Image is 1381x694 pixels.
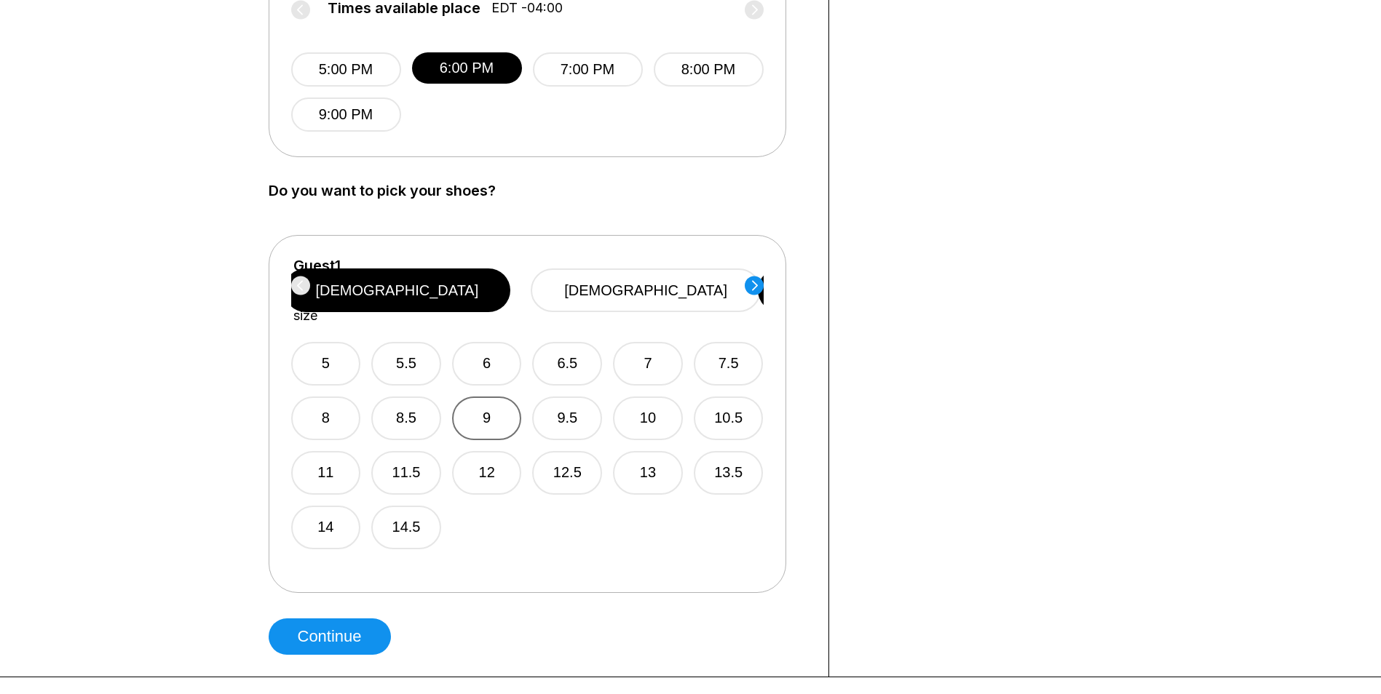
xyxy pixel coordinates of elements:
[269,618,391,655] button: Continue
[412,52,522,84] button: 6:00 PM
[654,52,764,87] button: 8:00 PM
[291,451,361,495] button: 11
[371,506,441,549] button: 14.5
[371,342,441,386] button: 5.5
[532,342,602,386] button: 6.5
[291,342,361,386] button: 5
[291,97,401,132] button: 9:00 PM
[452,342,522,386] button: 6
[291,506,361,549] button: 14
[284,268,511,312] button: [DEMOGRAPHIC_DATA]
[613,342,683,386] button: 7
[694,451,764,495] button: 13.5
[293,258,341,274] label: Guest 1
[452,451,522,495] button: 12
[452,396,522,440] button: 9
[613,396,683,440] button: 10
[371,451,441,495] button: 11.5
[531,268,761,312] button: [DEMOGRAPHIC_DATA]
[291,52,401,87] button: 5:00 PM
[532,396,602,440] button: 9.5
[694,342,764,386] button: 7.5
[613,451,683,495] button: 13
[533,52,643,87] button: 7:00 PM
[291,396,361,440] button: 8
[532,451,602,495] button: 12.5
[694,396,764,440] button: 10.5
[371,396,441,440] button: 8.5
[269,183,807,199] label: Do you want to pick your shoes?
